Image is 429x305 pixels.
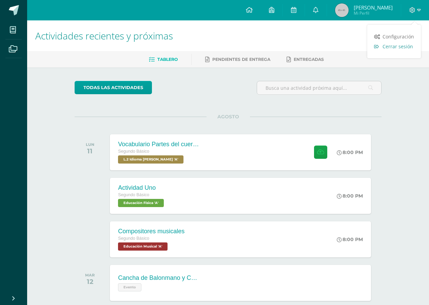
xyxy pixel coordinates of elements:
div: LUN [86,142,94,147]
span: Educación Musical 'A' [118,242,168,251]
span: AGOSTO [207,114,250,120]
div: Compositores musicales [118,228,184,235]
span: [PERSON_NAME] [354,4,393,11]
span: Segundo Básico [118,192,149,197]
span: Entregadas [294,57,324,62]
div: 8:00 PM [337,236,363,242]
a: todas las Actividades [75,81,152,94]
span: Segundo Básico [118,149,149,154]
a: Pendientes de entrega [205,54,270,65]
span: Tablero [157,57,178,62]
div: 11 [86,147,94,155]
span: Cerrar sesión [383,43,413,50]
div: Vocabulario Partes del cuerpo [118,141,199,148]
span: L.2 Idioma Maya Kaqchikel 'A' [118,155,183,164]
span: Pendientes de entrega [212,57,270,62]
div: Cancha de Balonmano y Contenido [118,274,199,282]
div: MAR [85,273,95,277]
img: 45x45 [335,3,349,17]
span: Mi Perfil [354,10,393,16]
span: Segundo Básico [118,236,149,241]
input: Busca una actividad próxima aquí... [257,81,381,95]
a: Cerrar sesión [367,41,421,51]
span: Evento [118,283,141,291]
span: Actividades recientes y próximas [35,29,173,42]
div: 12 [85,277,95,286]
div: Actividad Uno [118,184,165,191]
div: 8:00 PM [337,149,363,155]
div: 8:00 PM [337,193,363,199]
span: Educación Física 'A' [118,199,164,207]
span: Configuración [383,33,414,40]
a: Configuración [367,32,421,41]
a: Tablero [149,54,178,65]
a: Entregadas [287,54,324,65]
